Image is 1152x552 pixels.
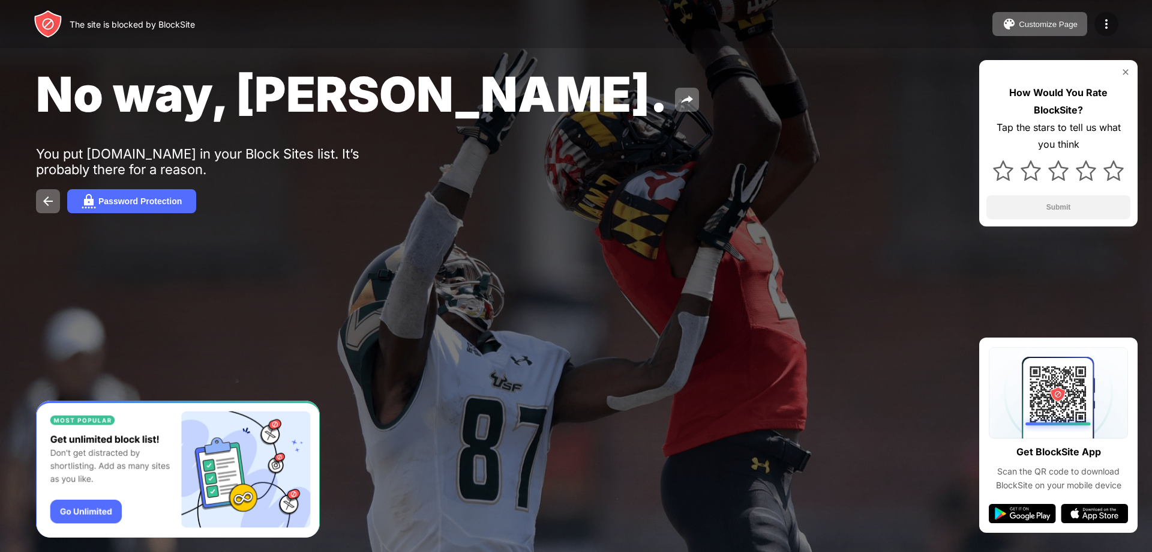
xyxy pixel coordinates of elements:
[36,401,320,538] iframe: Banner
[1099,17,1114,31] img: menu-icon.svg
[1019,20,1078,29] div: Customize Page
[992,12,1087,36] button: Customize Page
[986,119,1130,154] div: Tap the stars to tell us what you think
[36,146,407,177] div: You put [DOMAIN_NAME] in your Block Sites list. It’s probably there for a reason.
[1002,17,1016,31] img: pallet.svg
[1021,160,1041,181] img: star.svg
[1103,160,1124,181] img: star.svg
[70,19,195,29] div: The site is blocked by BlockSite
[1076,160,1096,181] img: star.svg
[1016,443,1101,461] div: Get BlockSite App
[680,93,694,107] img: share.svg
[989,347,1128,438] img: qrcode.svg
[993,160,1013,181] img: star.svg
[989,465,1128,492] div: Scan the QR code to download BlockSite on your mobile device
[1048,160,1069,181] img: star.svg
[989,504,1056,523] img: google-play.svg
[986,84,1130,119] div: How Would You Rate BlockSite?
[41,194,55,208] img: back.svg
[82,194,96,208] img: password.svg
[36,65,668,123] span: No way, [PERSON_NAME].
[986,195,1130,219] button: Submit
[67,189,196,213] button: Password Protection
[34,10,62,38] img: header-logo.svg
[1061,504,1128,523] img: app-store.svg
[98,196,182,206] div: Password Protection
[1121,67,1130,77] img: rate-us-close.svg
